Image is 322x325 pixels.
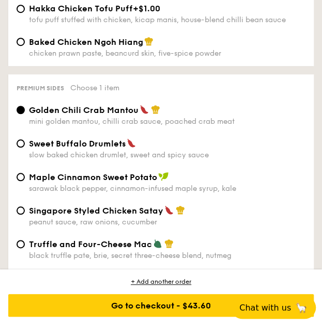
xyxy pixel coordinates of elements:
[29,4,133,13] span: Hakka Chicken Tofu Puff
[153,239,162,248] img: icon-vegetarian.fe4039eb.svg
[231,296,316,319] button: Chat with us🦙
[29,15,305,24] div: tofu puff stuffed with chicken, kicap manis, house-blend chilli bean sauce
[70,84,119,92] span: Choose 1 item
[8,278,314,286] div: + Add another order
[144,37,154,46] img: icon-chef-hat.a58ddaea.svg
[8,294,314,317] div: Go to checkout - $43.60
[140,105,149,114] img: icon-spicy.37a8142b.svg
[17,38,25,46] input: Baked Chicken Ngoh Hiangchicken prawn paste, beancurd skin, five-spice powder
[29,139,126,149] span: Sweet Buffalo Drumlets
[239,303,291,313] span: Chat with us
[29,105,139,115] span: Golden Chili Crab Mantou
[29,206,163,216] span: Singapore Styled Chicken Satay
[29,117,305,126] div: mini golden mantou, chilli crab sauce, poached crab meat
[17,5,25,13] input: Hakka Chicken Tofu Puff+$1.00tofu puff stuffed with chicken, kicap manis, house-blend chilli bean...
[17,106,25,114] input: Golden Chili Crab Mantoumini golden mantou, chilli crab sauce, poached crab meat
[29,49,305,58] div: chicken prawn paste, beancurd skin, five-spice powder
[295,302,308,314] span: 🦙
[17,206,25,215] input: Singapore Styled Chicken Sataypeanut sauce, raw onions, cucumber
[133,4,160,13] span: +$1.00
[164,239,174,248] img: icon-chef-hat.a58ddaea.svg
[151,105,160,114] img: icon-chef-hat.a58ddaea.svg
[176,205,185,215] img: icon-chef-hat.a58ddaea.svg
[29,239,152,249] span: Truffle and Four-Cheese Mac
[29,151,305,159] div: slow baked chicken drumlet, sweet and spicy sauce
[17,240,25,248] input: Truffle and Four-Cheese Macblack truffle pate, brie, secret three-cheese blend, nutmeg
[29,37,143,47] span: Baked Chicken Ngoh Hiang
[17,139,25,148] input: Sweet Buffalo Drumletsslow baked chicken drumlet, sweet and spicy sauce
[17,85,64,92] span: Premium sides
[127,138,136,148] img: icon-spicy.37a8142b.svg
[29,172,157,182] span: Maple Cinnamon Sweet Potato
[164,205,174,215] img: icon-spicy.37a8142b.svg
[158,172,168,181] img: icon-vegan.f8ff3823.svg
[17,173,25,181] input: Maple Cinnamon Sweet Potatosarawak black pepper, cinnamon-infused maple syrup, kale
[29,218,305,226] div: peanut sauce, raw onions, cucumber
[29,184,305,193] div: sarawak black pepper, cinnamon-infused maple syrup, kale
[29,251,305,260] div: black truffle pate, brie, secret three-cheese blend, nutmeg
